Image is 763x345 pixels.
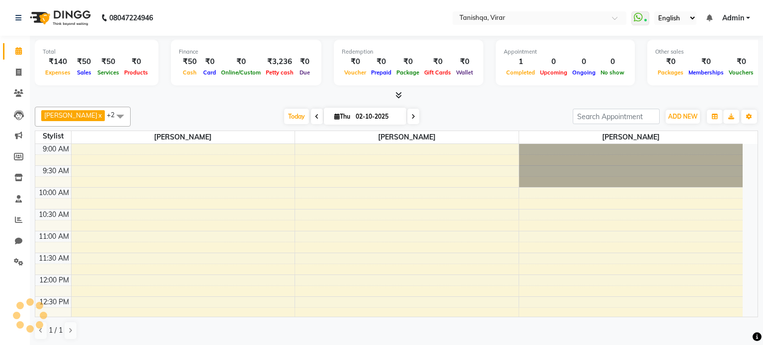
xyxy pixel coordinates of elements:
[570,69,598,76] span: Ongoing
[72,131,295,143] span: [PERSON_NAME]
[95,56,122,68] div: ₹50
[263,69,296,76] span: Petty cash
[201,69,219,76] span: Card
[41,166,71,176] div: 9:30 AM
[332,113,353,120] span: Thu
[73,56,95,68] div: ₹50
[109,4,153,32] b: 08047224946
[573,109,660,124] input: Search Appointment
[369,56,394,68] div: ₹0
[422,56,454,68] div: ₹0
[519,131,743,143] span: [PERSON_NAME]
[179,48,313,56] div: Finance
[25,4,93,32] img: logo
[49,325,63,336] span: 1 / 1
[666,110,700,124] button: ADD NEW
[35,131,71,141] div: Stylist
[284,109,309,124] span: Today
[43,69,73,76] span: Expenses
[722,13,744,23] span: Admin
[598,56,627,68] div: 0
[454,56,475,68] div: ₹0
[37,253,71,264] div: 11:30 AM
[37,188,71,198] div: 10:00 AM
[726,56,756,68] div: ₹0
[263,56,296,68] div: ₹3,236
[180,69,199,76] span: Cash
[504,56,537,68] div: 1
[75,69,94,76] span: Sales
[37,209,71,220] div: 10:30 AM
[686,56,726,68] div: ₹0
[537,69,570,76] span: Upcoming
[655,69,686,76] span: Packages
[655,56,686,68] div: ₹0
[342,48,475,56] div: Redemption
[41,144,71,154] div: 9:00 AM
[295,131,519,143] span: [PERSON_NAME]
[668,113,697,120] span: ADD NEW
[37,297,71,307] div: 12:30 PM
[219,69,263,76] span: Online/Custom
[122,69,151,76] span: Products
[537,56,570,68] div: 0
[454,69,475,76] span: Wallet
[107,111,122,119] span: +2
[296,56,313,68] div: ₹0
[219,56,263,68] div: ₹0
[43,48,151,56] div: Total
[353,109,402,124] input: 2025-10-02
[97,111,102,119] a: x
[369,69,394,76] span: Prepaid
[179,56,201,68] div: ₹50
[504,48,627,56] div: Appointment
[297,69,312,76] span: Due
[504,69,537,76] span: Completed
[43,56,73,68] div: ₹140
[342,56,369,68] div: ₹0
[342,69,369,76] span: Voucher
[394,69,422,76] span: Package
[422,69,454,76] span: Gift Cards
[686,69,726,76] span: Memberships
[394,56,422,68] div: ₹0
[570,56,598,68] div: 0
[44,111,97,119] span: [PERSON_NAME]
[122,56,151,68] div: ₹0
[37,231,71,242] div: 11:00 AM
[95,69,122,76] span: Services
[598,69,627,76] span: No show
[37,275,71,285] div: 12:00 PM
[726,69,756,76] span: Vouchers
[201,56,219,68] div: ₹0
